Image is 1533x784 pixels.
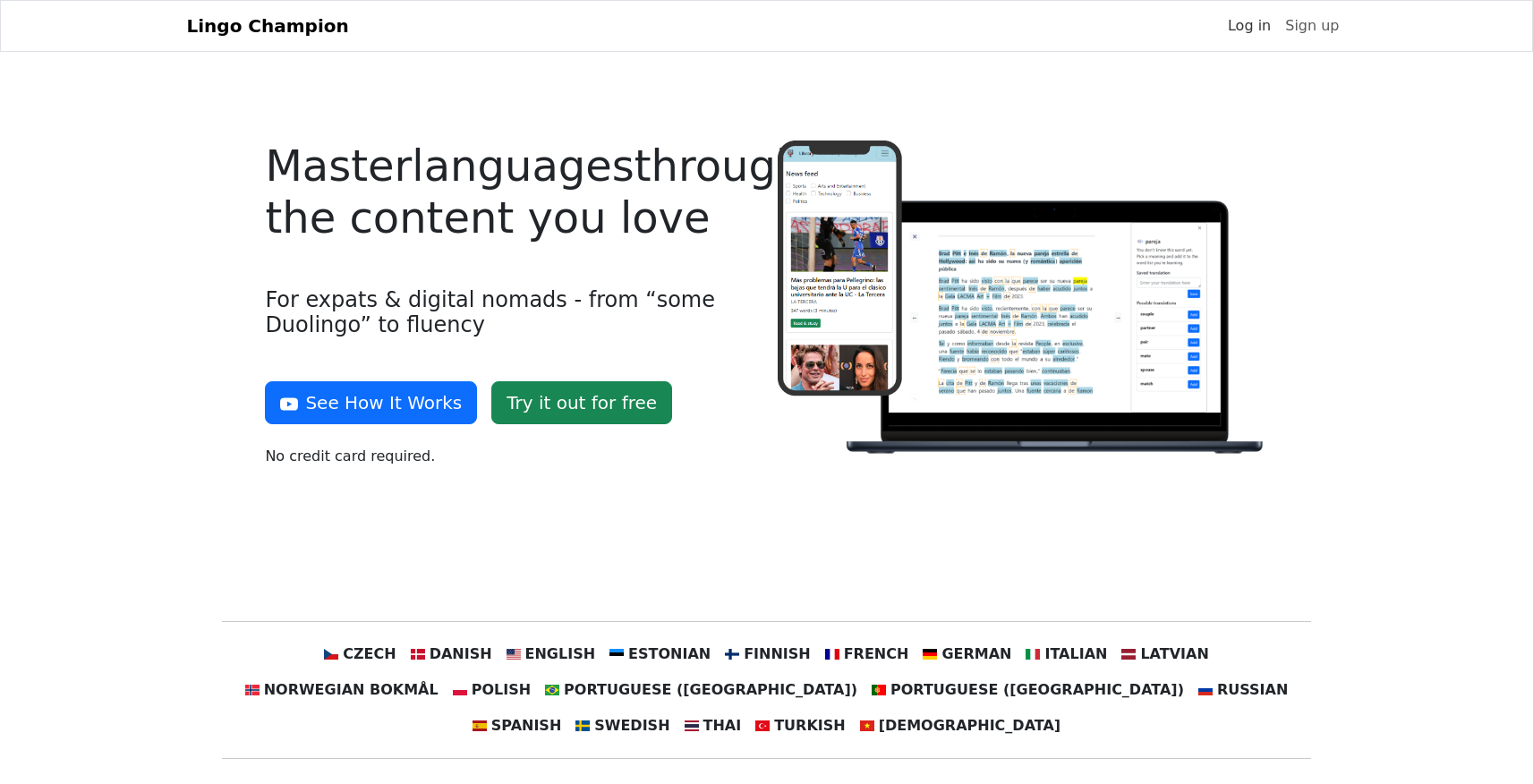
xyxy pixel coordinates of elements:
span: Spanish [491,715,561,737]
span: Portuguese ([GEOGRAPHIC_DATA]) [890,679,1184,701]
a: Try it out for free [491,381,672,424]
img: br.svg [545,683,559,697]
a: Sign up [1278,8,1346,44]
img: Logo [778,141,1268,458]
span: French [844,643,909,665]
span: Finnish [744,643,811,665]
img: pl.svg [453,683,467,697]
img: dk.svg [411,647,425,661]
span: Portuguese ([GEOGRAPHIC_DATA]) [564,679,857,701]
span: Turkish [774,715,846,737]
img: tr.svg [755,719,770,733]
a: Log in [1221,8,1278,44]
h4: For expats & digital nomads - from “some Duolingo” to fluency [265,287,755,339]
img: ru.svg [1198,683,1213,697]
img: es.svg [473,719,487,733]
img: fr.svg [825,647,839,661]
img: ee.svg [609,647,624,661]
span: Czech [343,643,396,665]
span: Latvian [1140,643,1208,665]
img: us.svg [507,647,521,661]
span: Swedish [594,715,669,737]
img: cz.svg [324,647,338,661]
img: se.svg [575,719,590,733]
span: Norwegian Bokmål [264,679,439,701]
img: th.svg [685,719,699,733]
span: Italian [1044,643,1107,665]
span: Estonian [628,643,711,665]
img: it.svg [1026,647,1040,661]
span: Danish [430,643,492,665]
p: No credit card required. [265,446,755,467]
span: German [941,643,1011,665]
span: Thai [703,715,742,737]
img: lv.svg [1121,647,1136,661]
span: Russian [1217,679,1288,701]
img: fi.svg [725,647,739,661]
span: English [525,643,596,665]
a: Lingo Champion [187,8,349,44]
img: vn.svg [860,719,874,733]
img: de.svg [923,647,937,661]
span: Polish [472,679,531,701]
img: pt.svg [872,683,886,697]
span: [DEMOGRAPHIC_DATA] [879,715,1060,737]
button: See How It Works [265,381,477,424]
img: no.svg [245,683,260,697]
h4: Master languages through the content you love [265,141,755,243]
